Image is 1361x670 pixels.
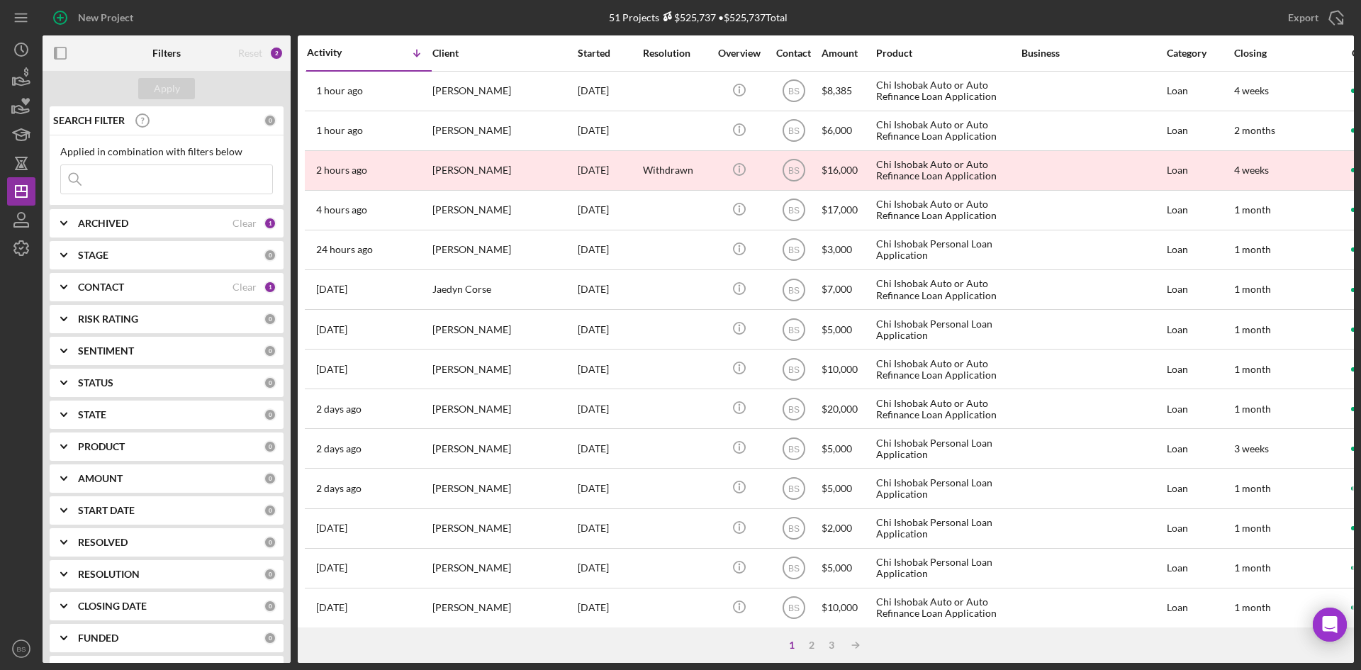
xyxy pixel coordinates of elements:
time: 1 month [1234,562,1271,574]
div: Overview [712,48,766,59]
span: $3,000 [822,243,852,255]
div: 0 [264,600,276,613]
div: Product [876,48,1018,59]
div: 0 [264,472,276,485]
div: Client [432,48,574,59]
div: Chi Ishobak Auto or Auto Refinance Loan Application [876,589,1018,627]
div: Loan [1167,112,1233,150]
div: 51 Projects • $525,737 Total [609,11,788,23]
div: Loan [1167,350,1233,388]
text: BS [788,364,799,374]
time: 4 weeks [1234,84,1269,96]
div: Chi Ishobak Auto or Auto Refinance Loan Application [876,112,1018,150]
div: Chi Ishobak Auto or Auto Refinance Loan Application [876,191,1018,229]
text: BS [17,645,26,653]
div: [PERSON_NAME] [432,350,574,388]
text: BS [788,86,799,96]
time: 3 weeks [1234,442,1269,454]
b: PRODUCT [78,441,125,452]
b: STATE [78,409,106,420]
div: 0 [264,249,276,262]
span: $5,000 [822,562,852,574]
div: 2 [269,46,284,60]
div: Chi Ishobak Auto or Auto Refinance Loan Application [876,72,1018,110]
div: 0 [264,114,276,127]
div: [DATE] [578,430,642,467]
time: 1 month [1234,363,1271,375]
span: $6,000 [822,124,852,136]
time: 1 month [1234,323,1271,335]
text: BS [788,126,799,136]
div: Loan [1167,549,1233,587]
text: BS [788,245,799,255]
div: Clear [233,218,257,229]
time: 2025-10-09 17:30 [316,125,363,136]
b: START DATE [78,505,135,516]
button: BS [7,635,35,663]
div: [DATE] [578,589,642,627]
text: BS [788,524,799,534]
span: $5,000 [822,442,852,454]
b: ARCHIVED [78,218,128,229]
div: Loan [1167,311,1233,348]
div: [PERSON_NAME] [432,390,574,428]
button: Apply [138,78,195,99]
div: $525,737 [659,11,716,23]
div: [DATE] [578,311,642,348]
b: STAGE [78,250,108,261]
div: Chi Ishobak Personal Loan Application [876,469,1018,507]
div: Apply [154,78,180,99]
div: [DATE] [578,72,642,110]
div: Loan [1167,191,1233,229]
div: Resolution [643,48,711,59]
div: [DATE] [578,350,642,388]
div: Activity [307,47,369,58]
div: Clear [233,281,257,293]
span: $5,000 [822,323,852,335]
div: 1 [264,281,276,294]
text: BS [788,484,799,494]
time: 2025-10-09 14:05 [316,204,367,216]
div: Amount [822,48,875,59]
button: Export [1274,4,1354,32]
time: 2025-10-08 16:13 [316,364,347,375]
div: [DATE] [578,271,642,308]
div: Chi Ishobak Auto or Auto Refinance Loan Application [876,390,1018,428]
div: Export [1288,4,1318,32]
time: 2025-10-07 04:07 [316,523,347,534]
b: AMOUNT [78,473,123,484]
div: 3 [822,640,841,651]
div: Chi Ishobak Auto or Auto Refinance Loan Application [876,350,1018,388]
div: 1 [782,640,802,651]
div: Applied in combination with filters below [60,146,273,157]
div: [DATE] [578,549,642,587]
div: Jaedyn Corse [432,271,574,308]
div: [DATE] [578,469,642,507]
div: Loan [1167,589,1233,627]
b: SENTIMENT [78,345,134,357]
div: Reset [238,48,262,59]
time: 1 month [1234,522,1271,534]
span: $5,000 [822,482,852,494]
div: [DATE] [578,231,642,269]
div: [PERSON_NAME] [432,510,574,547]
time: 2025-10-08 17:15 [316,324,347,335]
time: 2 months [1234,124,1275,136]
div: [DATE] [578,191,642,229]
div: Loan [1167,390,1233,428]
text: BS [788,285,799,295]
div: [PERSON_NAME] [432,152,574,189]
time: 2025-10-08 18:53 [316,244,373,255]
time: 2025-10-07 18:04 [316,443,362,454]
div: [PERSON_NAME] [432,549,574,587]
time: 1 month [1234,243,1271,255]
time: 2025-10-06 20:42 [316,602,347,613]
div: [DATE] [578,510,642,547]
text: BS [788,206,799,216]
div: 0 [264,632,276,644]
div: $16,000 [822,152,875,189]
time: 2025-10-09 18:09 [316,85,363,96]
b: RESOLVED [78,537,128,548]
div: Chi Ishobak Personal Loan Application [876,549,1018,587]
b: FUNDED [78,632,118,644]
